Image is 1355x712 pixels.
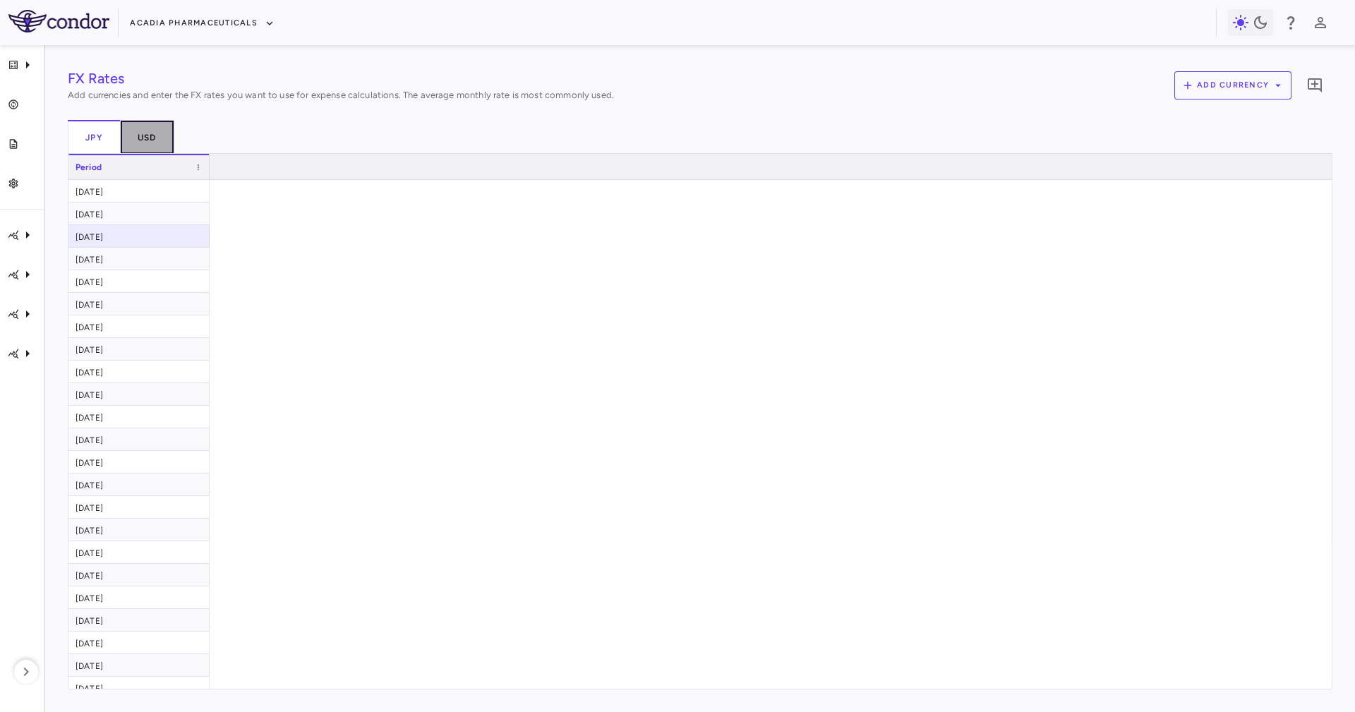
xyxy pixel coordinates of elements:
[68,315,210,337] div: [DATE]
[68,68,614,89] h4: FX Rates
[68,632,210,653] div: [DATE]
[8,10,109,32] img: logo-full-SnFGN8VE.png
[68,428,210,450] div: [DATE]
[1306,77,1323,94] svg: Add comment
[121,120,174,154] button: USD
[68,248,210,270] div: [DATE]
[68,270,210,292] div: [DATE]
[68,496,210,518] div: [DATE]
[68,406,210,428] div: [DATE]
[68,338,210,360] div: [DATE]
[68,120,121,154] button: JPY
[76,162,102,172] span: Period
[68,677,210,699] div: [DATE]
[68,203,210,224] div: [DATE]
[68,361,210,382] div: [DATE]
[68,225,210,247] div: [DATE]
[68,451,210,473] div: [DATE]
[68,586,210,608] div: [DATE]
[68,654,210,676] div: [DATE]
[68,383,210,405] div: [DATE]
[68,541,210,563] div: [DATE]
[68,564,210,586] div: [DATE]
[68,89,614,102] p: Add currencies and enter the FX rates you want to use for expense calculations. The average month...
[68,293,210,315] div: [DATE]
[68,180,210,202] div: [DATE]
[68,609,210,631] div: [DATE]
[1174,71,1291,99] button: Add currency
[130,12,275,35] button: Acadia Pharmaceuticals
[68,473,210,495] div: [DATE]
[68,519,210,541] div: [DATE]
[1303,73,1327,97] button: Add comment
